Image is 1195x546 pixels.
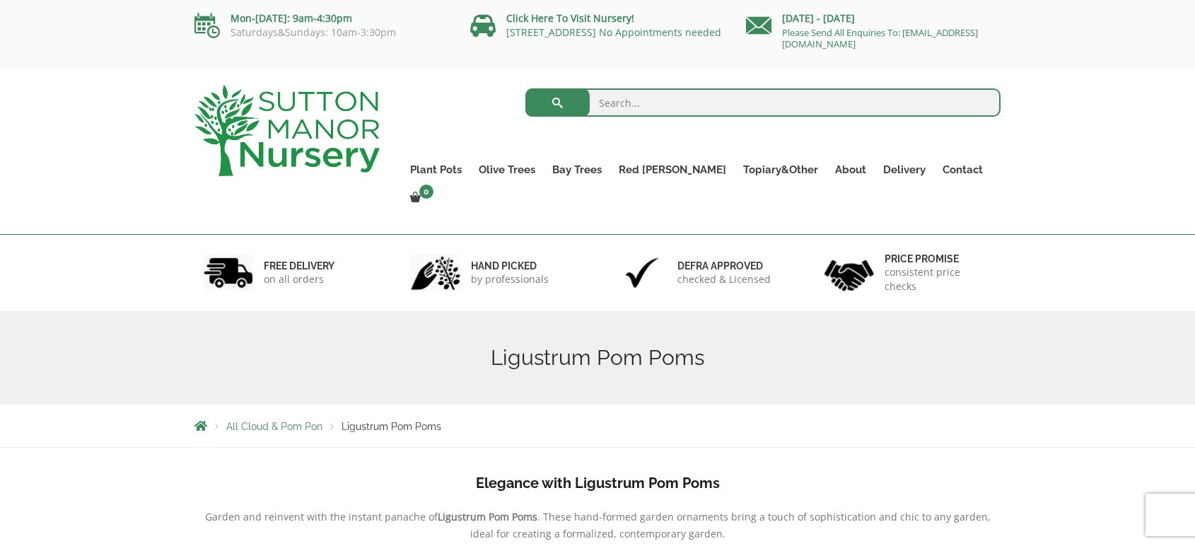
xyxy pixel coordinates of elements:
[746,10,1001,27] p: [DATE] - [DATE]
[194,85,380,176] img: logo
[194,10,449,27] p: Mon-[DATE]: 9am-4:30pm
[471,260,549,272] h6: hand picked
[875,160,934,180] a: Delivery
[610,160,735,180] a: Red [PERSON_NAME]
[544,160,610,180] a: Bay Trees
[934,160,991,180] a: Contact
[824,251,874,294] img: 4.jpg
[411,255,460,291] img: 2.jpg
[205,510,438,523] span: Garden and reinvent with the instant panache of
[735,160,827,180] a: Topiary&Other
[677,260,771,272] h6: Defra approved
[402,160,470,180] a: Plant Pots
[470,160,544,180] a: Olive Trees
[402,188,438,208] a: 0
[226,421,322,432] a: All Cloud & Pom Pon
[419,185,433,199] span: 0
[827,160,875,180] a: About
[194,27,449,38] p: Saturdays&Sundays: 10am-3:30pm
[506,25,721,39] a: [STREET_ADDRESS] No Appointments needed
[470,510,991,540] span: . These hand-formed garden ornaments bring a touch of sophistication and chic to any garden, idea...
[194,420,1001,431] nav: Breadcrumbs
[438,510,537,523] b: Ligustrum Pom Poms
[471,272,549,286] p: by professionals
[476,475,720,492] b: Elegance with Ligustrum Pom Poms
[264,272,334,286] p: on all orders
[194,345,1001,371] h1: Ligustrum Pom Poms
[885,252,992,265] h6: Price promise
[677,272,771,286] p: checked & Licensed
[782,26,978,50] a: Please Send All Enquiries To: [EMAIL_ADDRESS][DOMAIN_NAME]
[506,11,634,25] a: Click Here To Visit Nursery!
[342,421,441,432] span: Ligustrum Pom Poms
[264,260,334,272] h6: FREE DELIVERY
[525,88,1001,117] input: Search...
[617,255,667,291] img: 3.jpg
[204,255,253,291] img: 1.jpg
[885,265,992,294] p: consistent price checks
